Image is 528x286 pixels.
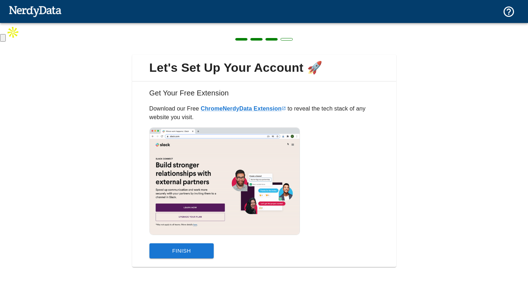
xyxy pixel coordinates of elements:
span: Let's Set Up Your Account 🚀 [138,60,390,75]
iframe: Drift Widget Chat Controller [492,235,519,262]
button: Finish [149,243,214,258]
button: Support and Documentation [498,1,519,22]
p: Download our Free to reveal the tech stack of any website you visit. [149,104,379,122]
a: ChromeNerdyData Extension [201,106,286,112]
img: NerdyData.com [9,4,61,18]
h6: Get Your Free Extension [138,87,390,104]
img: Apollo [6,25,20,39]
